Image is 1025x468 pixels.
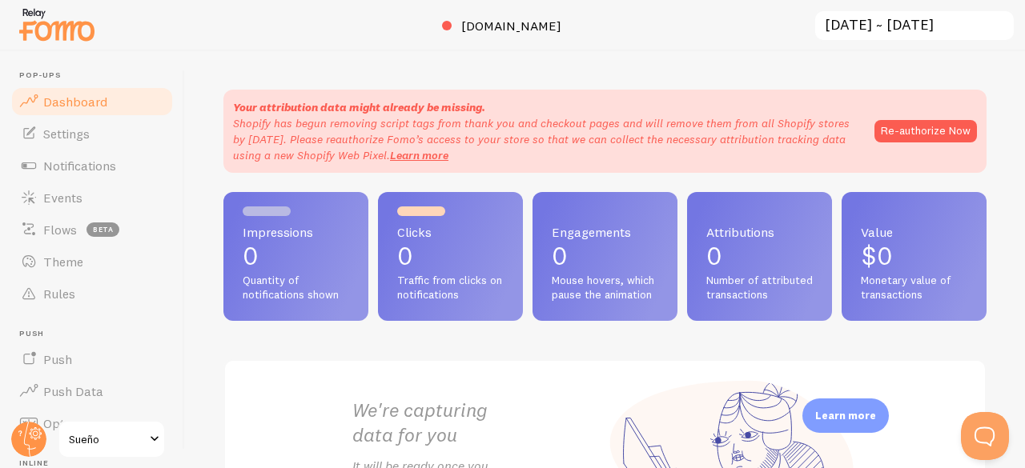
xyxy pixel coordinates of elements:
span: $0 [861,240,893,271]
a: Theme [10,246,175,278]
a: Push [10,343,175,375]
button: Re-authorize Now [874,120,977,142]
h2: We're capturing data for you [352,398,605,447]
span: Flows [43,222,77,238]
a: Opt-In [10,407,175,439]
span: Theme [43,254,83,270]
a: Events [10,182,175,214]
span: Number of attributed transactions [706,274,813,302]
span: Value [861,226,967,238]
span: Sueño [69,430,145,449]
a: Push Data [10,375,175,407]
a: Flows beta [10,214,175,246]
span: Quantity of notifications shown [243,274,349,302]
div: Learn more [802,398,889,433]
p: 0 [706,243,813,269]
iframe: Help Scout Beacon - Open [961,412,1009,460]
a: Dashboard [10,86,175,118]
a: Learn more [390,148,448,162]
p: 0 [397,243,504,269]
p: Shopify has begun removing script tags from thank you and checkout pages and will remove them fro... [233,115,858,163]
p: 0 [552,243,658,269]
span: Notifications [43,158,116,174]
span: Push [19,329,175,339]
a: Sueño [58,420,166,458]
a: Notifications [10,150,175,182]
span: Settings [43,126,90,142]
img: fomo-relay-logo-orange.svg [17,4,97,45]
span: Opt-In [43,415,81,431]
span: Pop-ups [19,70,175,81]
span: Engagements [552,226,658,238]
span: Dashboard [43,94,107,110]
span: Rules [43,286,75,302]
a: Rules [10,278,175,310]
p: 0 [243,243,349,269]
p: Learn more [815,408,876,423]
span: Clicks [397,226,504,238]
span: Events [43,190,82,206]
strong: Your attribution data might already be missing. [233,100,485,114]
span: Mouse hovers, which pause the animation [552,274,658,302]
span: Attributions [706,226,813,238]
span: Monetary value of transactions [861,274,967,302]
span: Push [43,351,72,367]
span: Push Data [43,383,103,399]
a: Settings [10,118,175,150]
span: Impressions [243,226,349,238]
span: Traffic from clicks on notifications [397,274,504,302]
span: beta [86,222,119,237]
